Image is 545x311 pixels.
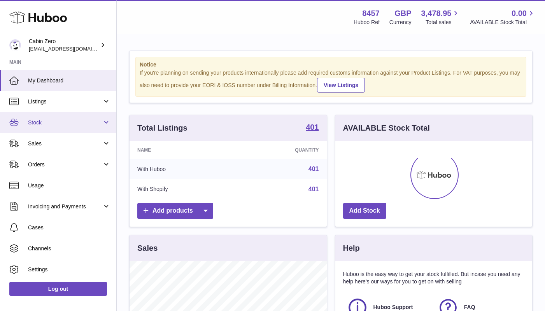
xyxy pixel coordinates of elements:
a: 401 [308,186,319,192]
td: With Shopify [130,179,236,199]
strong: 401 [306,123,319,131]
span: FAQ [464,304,475,311]
strong: GBP [394,8,411,19]
span: 3,478.95 [421,8,452,19]
a: Add products [137,203,213,219]
span: Cases [28,224,110,231]
span: Sales [28,140,102,147]
th: Name [130,141,236,159]
h3: AVAILABLE Stock Total [343,123,430,133]
span: Usage [28,182,110,189]
a: 401 [306,123,319,133]
a: View Listings [317,78,365,93]
span: Huboo Support [373,304,413,311]
span: 0.00 [512,8,527,19]
strong: Notice [140,61,522,68]
th: Quantity [236,141,326,159]
p: Huboo is the easy way to get your stock fulfilled. But incase you need any help here's our ways f... [343,271,525,285]
h3: Sales [137,243,158,253]
td: With Huboo [130,159,236,179]
span: Listings [28,98,102,105]
h3: Help [343,243,360,253]
span: My Dashboard [28,77,110,84]
a: 0.00 AVAILABLE Stock Total [470,8,536,26]
span: AVAILABLE Stock Total [470,19,536,26]
a: Add Stock [343,203,386,219]
div: If you're planning on sending your products internationally please add required customs informati... [140,69,522,93]
a: Log out [9,282,107,296]
h3: Total Listings [137,123,188,133]
div: Cabin Zero [29,38,99,52]
a: 3,478.95 Total sales [421,8,461,26]
span: Channels [28,245,110,252]
img: debbychu@cabinzero.com [9,39,21,51]
span: [EMAIL_ADDRESS][DOMAIN_NAME] [29,45,114,52]
a: 401 [308,166,319,172]
span: Stock [28,119,102,126]
span: Settings [28,266,110,273]
span: Total sales [426,19,460,26]
div: Huboo Ref [354,19,380,26]
span: Invoicing and Payments [28,203,102,210]
span: Orders [28,161,102,168]
div: Currency [389,19,412,26]
strong: 8457 [362,8,380,19]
